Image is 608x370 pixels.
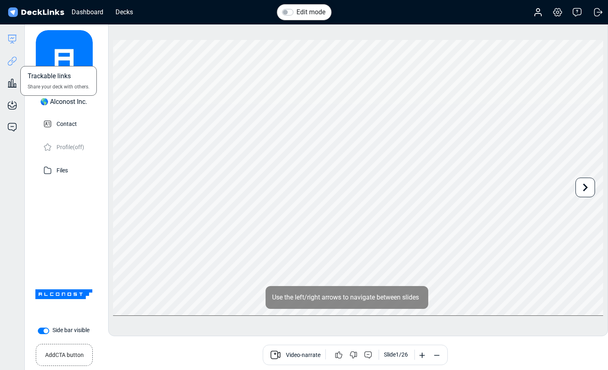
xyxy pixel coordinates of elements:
div: Dashboard [68,7,107,17]
img: Company Banner [35,266,92,323]
p: Profile (off) [57,141,84,152]
div: 🌎 Alconost Inc. [40,97,87,107]
label: Side bar visible [52,326,89,335]
span: Trackable links [28,71,71,83]
span: Video-narrate [286,351,320,361]
label: Edit mode [296,7,325,17]
img: DeckLinks [7,7,65,18]
p: Files [57,165,68,175]
small: Add CTA button [45,348,84,359]
p: Contact [57,118,77,128]
div: Use the left/right arrows to navigate between slides [266,286,428,309]
img: avatar [36,30,93,87]
span: Share your deck with others. [28,83,89,90]
div: Slide 1 / 26 [384,350,408,359]
div: Decks [111,7,137,17]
